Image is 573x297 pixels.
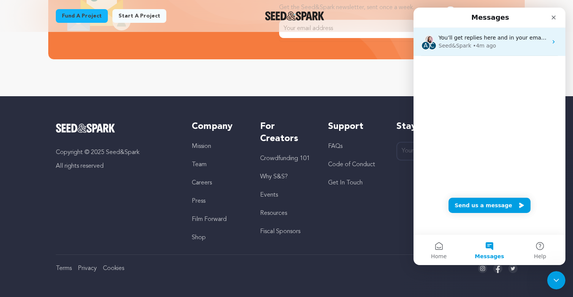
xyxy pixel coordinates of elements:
p: Copyright © 2025 Seed&Spark [56,148,177,157]
h5: Support [328,121,381,133]
h5: Company [192,121,245,133]
a: Events [260,192,278,198]
a: Cookies [103,265,124,272]
a: Terms [56,265,72,272]
a: Press [192,198,205,204]
iframe: Intercom live chat [414,8,565,265]
a: Careers [192,180,212,186]
h5: For Creators [260,121,313,145]
a: Get In Touch [328,180,363,186]
div: • 4m ago [59,34,82,42]
iframe: Intercom live chat [547,271,565,289]
a: Film Forward [192,216,227,222]
button: Messages [51,227,101,257]
div: Seed&Spark [25,34,58,42]
span: You’ll get replies here and in your email: ✉️ [EMAIL_ADDRESS][DOMAIN_NAME] Our usual reply time 🕒... [25,27,316,33]
span: Help [120,246,133,251]
a: Crowdfunding 101 [260,156,310,162]
img: Seed&Spark Logo Dark Mode [265,11,325,21]
a: Fiscal Sponsors [260,229,300,235]
img: Seed&Spark Logo [56,124,115,133]
input: Your email address [396,142,518,160]
a: Seed&Spark Homepage [265,11,325,21]
span: Home [17,246,33,251]
a: Privacy [78,265,97,272]
a: Team [192,162,207,168]
a: FAQs [328,143,343,149]
button: Help [101,227,152,257]
h5: Stay up to date [396,121,518,133]
button: Send us a message [35,190,117,205]
a: Shop [192,235,206,241]
span: 5 [446,6,455,14]
a: Why S&S? [260,174,288,180]
span: Messages [61,246,90,251]
a: Mission [192,143,211,149]
a: Code of Conduct [328,162,375,168]
a: Start a project [112,9,166,23]
a: Resources [260,210,287,216]
a: Fund a project [56,9,108,23]
p: All rights reserved [56,162,177,171]
a: Seed&Spark Homepage [56,124,177,133]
